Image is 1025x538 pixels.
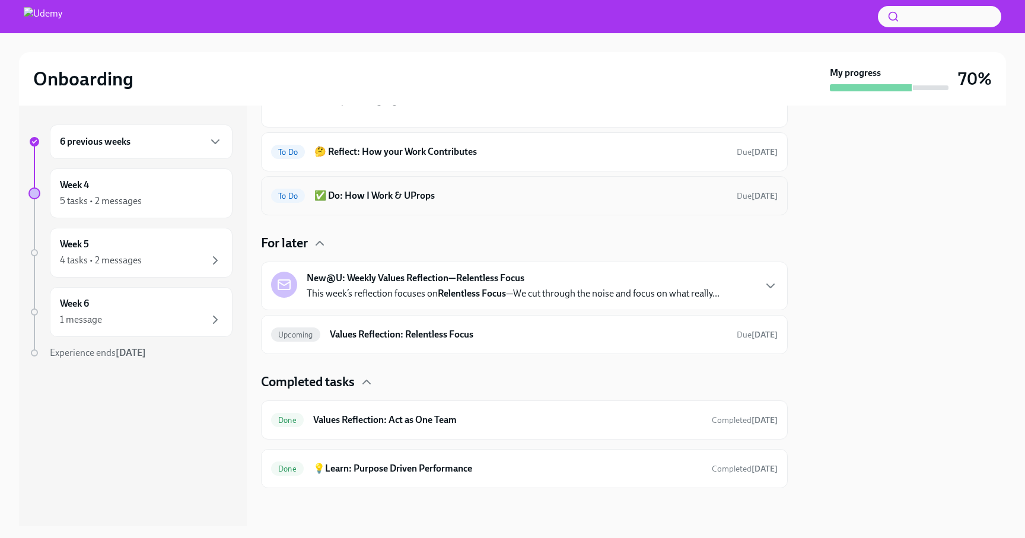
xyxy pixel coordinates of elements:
[712,464,778,474] span: Completed
[271,148,305,157] span: To Do
[314,189,727,202] h6: ✅ Do: How I Work & UProps
[307,287,720,300] p: This week’s reflection focuses on —We cut through the noise and focus on what really...
[330,328,727,341] h6: Values Reflection: Relentless Focus
[261,373,788,391] div: Completed tasks
[314,145,727,158] h6: 🤔 Reflect: How your Work Contributes
[60,179,89,192] h6: Week 4
[261,234,788,252] div: For later
[752,330,778,340] strong: [DATE]
[28,287,233,337] a: Week 61 message
[313,413,702,426] h6: Values Reflection: Act as One Team
[313,462,702,475] h6: 💡Learn: Purpose Driven Performance
[737,330,778,340] span: Due
[60,195,142,208] div: 5 tasks • 2 messages
[752,147,778,157] strong: [DATE]
[737,329,778,340] span: October 6th, 2025 10:00
[60,313,102,326] div: 1 message
[50,125,233,159] div: 6 previous weeks
[712,415,778,425] span: Completed
[752,464,778,474] strong: [DATE]
[33,67,133,91] h2: Onboarding
[271,464,304,473] span: Done
[712,415,778,426] span: September 29th, 2025 10:25
[271,142,778,161] a: To Do🤔 Reflect: How your Work ContributesDue[DATE]
[271,325,778,344] a: UpcomingValues Reflection: Relentless FocusDue[DATE]
[24,7,62,26] img: Udemy
[271,330,320,339] span: Upcoming
[271,192,305,200] span: To Do
[830,66,881,79] strong: My progress
[28,168,233,218] a: Week 45 tasks • 2 messages
[60,254,142,267] div: 4 tasks • 2 messages
[60,238,89,251] h6: Week 5
[737,190,778,202] span: October 4th, 2025 10:00
[271,410,778,429] a: DoneValues Reflection: Act as One TeamCompleted[DATE]
[307,272,524,285] strong: New@U: Weekly Values Reflection—Relentless Focus
[958,68,992,90] h3: 70%
[60,297,89,310] h6: Week 6
[261,373,355,391] h4: Completed tasks
[116,347,146,358] strong: [DATE]
[60,135,130,148] h6: 6 previous weeks
[737,147,778,158] span: October 4th, 2025 10:00
[261,234,308,252] h4: For later
[712,463,778,475] span: September 29th, 2025 10:47
[271,416,304,425] span: Done
[752,415,778,425] strong: [DATE]
[737,147,778,157] span: Due
[271,186,778,205] a: To Do✅ Do: How I Work & UPropsDue[DATE]
[271,459,778,478] a: Done💡Learn: Purpose Driven PerformanceCompleted[DATE]
[752,191,778,201] strong: [DATE]
[50,347,146,358] span: Experience ends
[737,191,778,201] span: Due
[438,288,506,299] strong: Relentless Focus
[28,228,233,278] a: Week 54 tasks • 2 messages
